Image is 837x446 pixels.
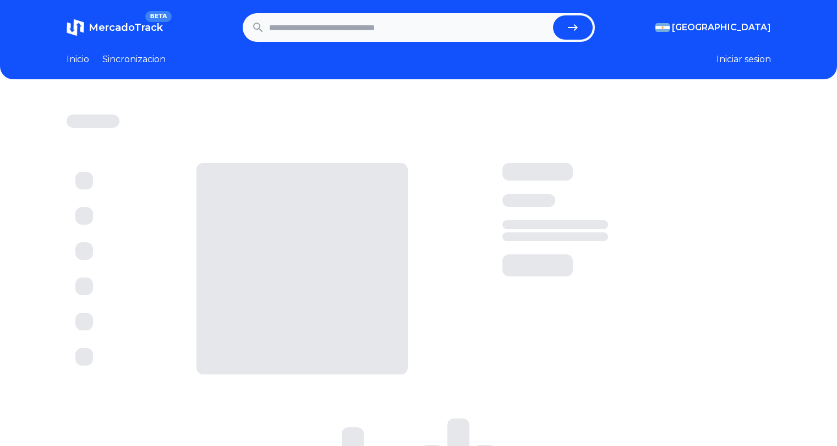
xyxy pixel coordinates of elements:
span: [GEOGRAPHIC_DATA] [672,21,771,34]
span: BETA [145,11,171,22]
a: Sincronizacion [102,53,166,66]
button: [GEOGRAPHIC_DATA] [655,21,771,34]
a: Inicio [67,53,89,66]
img: Argentina [655,23,670,32]
a: MercadoTrackBETA [67,19,163,36]
img: MercadoTrack [67,19,84,36]
button: Iniciar sesion [716,53,771,66]
span: MercadoTrack [89,21,163,34]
